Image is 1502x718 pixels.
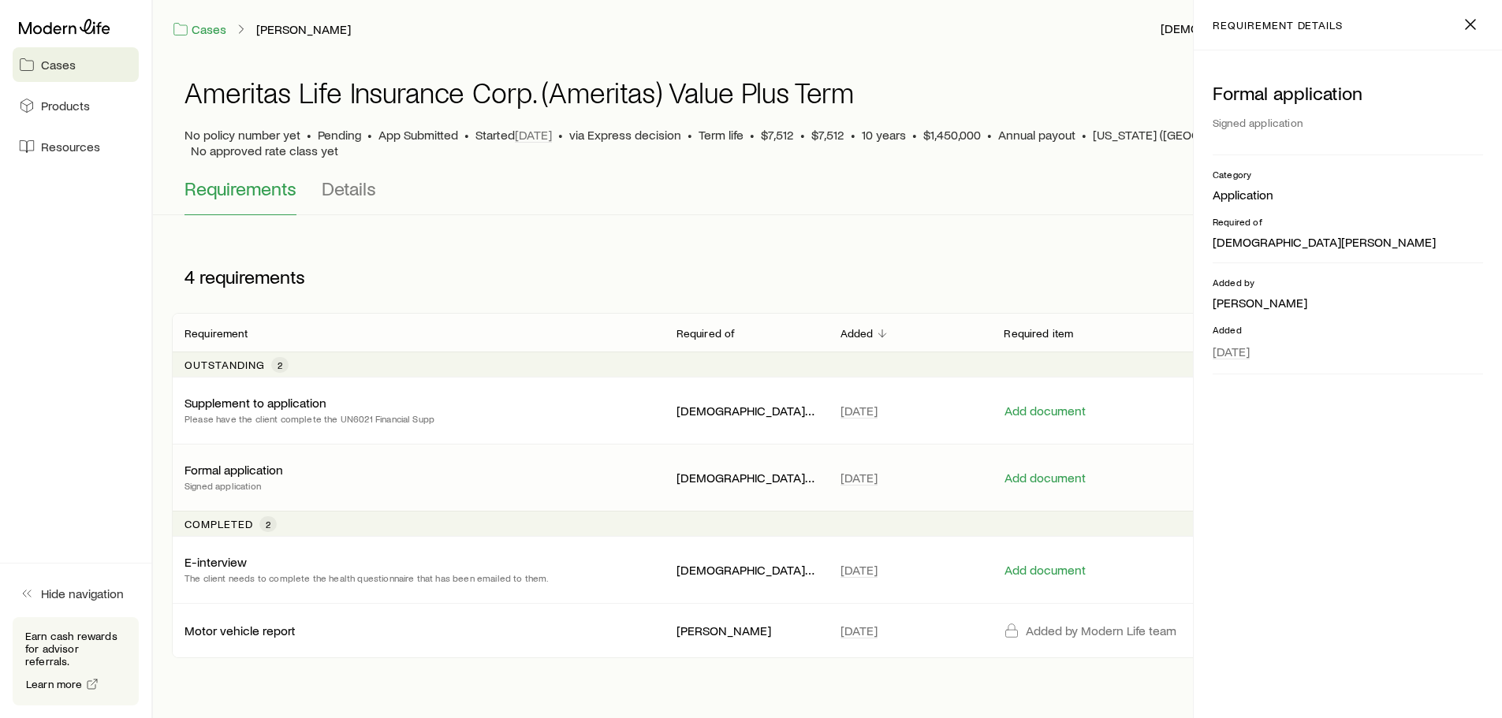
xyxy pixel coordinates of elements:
p: [DEMOGRAPHIC_DATA][PERSON_NAME] [1213,234,1483,250]
span: Cases [41,57,76,73]
span: via Express decision [569,127,681,143]
button: [DEMOGRAPHIC_DATA][PERSON_NAME] [1160,20,1403,39]
p: Please have the client complete the UN6021 Financial Supp [184,411,434,426]
p: Started [475,127,552,143]
span: • [750,127,755,143]
span: • [800,127,805,143]
p: Added by [1213,276,1483,288]
span: [DATE] [515,127,552,143]
span: • [912,127,917,143]
p: Added by Modern Life team [1026,623,1176,638]
p: The client needs to complete the health questionnaire that has been emailed to them. [184,570,549,586]
a: Cases [172,20,227,39]
span: No approved rate class yet [191,143,338,158]
span: [DATE] [840,403,878,419]
span: No policy number yet [184,127,300,143]
span: $7,512 [811,127,844,143]
span: Annual payout [998,127,1075,143]
p: Outstanding [184,359,265,371]
span: Term life [699,127,744,143]
a: Resources [13,129,139,164]
span: • [307,127,311,143]
span: • [1082,127,1086,143]
p: Earn cash rewards for advisor referrals. [25,630,126,668]
p: Supplement to application [184,395,326,411]
p: Required of [1213,215,1483,228]
p: Requirement [184,327,248,340]
span: • [851,127,855,143]
a: Cases [13,47,139,82]
span: Learn more [26,679,83,690]
p: Pending [318,127,361,143]
span: requirements [199,266,305,288]
span: 2 [266,518,270,530]
p: Formal application [1213,82,1483,104]
span: Resources [41,139,100,154]
span: Requirements [184,177,296,199]
div: Earn cash rewards for advisor referrals.Learn more [13,617,139,705]
p: Motor vehicle report [184,623,296,638]
p: Required item [1004,327,1073,340]
p: requirement details [1213,19,1343,32]
span: • [987,127,992,143]
span: • [464,127,469,143]
span: • [367,127,372,143]
span: 10 years [862,127,906,143]
span: [DATE] [840,562,878,578]
span: 4 [184,266,195,288]
span: Products [41,98,90,113]
span: [US_STATE] ([GEOGRAPHIC_DATA]) [1093,127,1284,143]
p: Completed [184,518,253,530]
button: Add document [1004,404,1086,419]
span: • [558,127,563,143]
button: Add document [1004,471,1086,485]
h1: Ameritas Life Insurance Corp. (Ameritas) Value Plus Term [184,76,854,108]
p: Required of [676,327,736,340]
p: [PERSON_NAME] [676,623,815,638]
p: [DEMOGRAPHIC_DATA][PERSON_NAME] [676,403,815,419]
p: Formal application [184,462,283,478]
button: Add document [1004,563,1086,578]
p: Application [1213,187,1483,203]
p: Category [1213,168,1483,180]
p: [DEMOGRAPHIC_DATA][PERSON_NAME] [676,470,815,485]
a: Products [13,88,139,123]
span: $1,450,000 [923,127,981,143]
p: Signed application [184,478,283,493]
span: 2 [278,359,282,371]
span: [DATE] [840,623,878,638]
div: Signed application [1213,110,1483,136]
span: App Submitted [378,127,458,143]
span: [DATE] [840,470,878,485]
span: $7,512 [761,127,794,143]
span: [DATE] [1213,344,1250,359]
p: Added [1213,323,1483,336]
p: Added [840,327,874,340]
span: Hide navigation [41,586,124,601]
span: Details [322,177,376,199]
span: • [688,127,692,143]
p: E-interview [184,554,247,570]
a: [PERSON_NAME] [255,22,352,37]
p: [DEMOGRAPHIC_DATA][PERSON_NAME] [676,562,815,578]
button: Hide navigation [13,576,139,611]
p: [PERSON_NAME] [1213,295,1483,311]
p: [DEMOGRAPHIC_DATA][PERSON_NAME] [1161,20,1403,36]
div: Application details tabs [184,177,1470,215]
